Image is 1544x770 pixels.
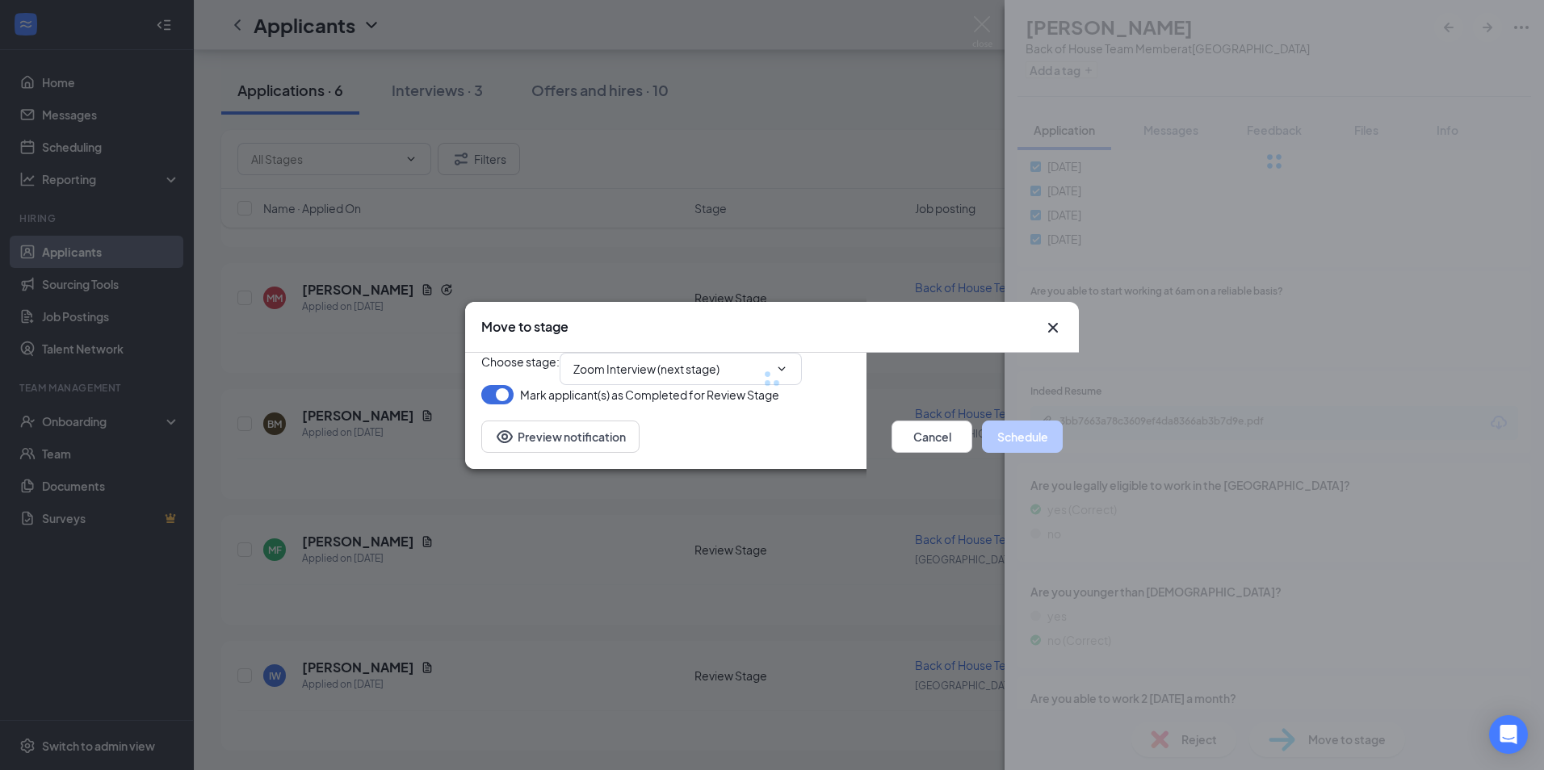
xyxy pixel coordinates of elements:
button: Close [1043,318,1063,337]
button: Schedule [982,421,1063,453]
div: Open Intercom Messenger [1489,715,1528,754]
svg: Eye [495,427,514,446]
button: Preview notificationEye [481,421,640,453]
button: Cancel [892,421,972,453]
svg: Cross [1043,318,1063,337]
h3: Move to stage [481,318,569,336]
